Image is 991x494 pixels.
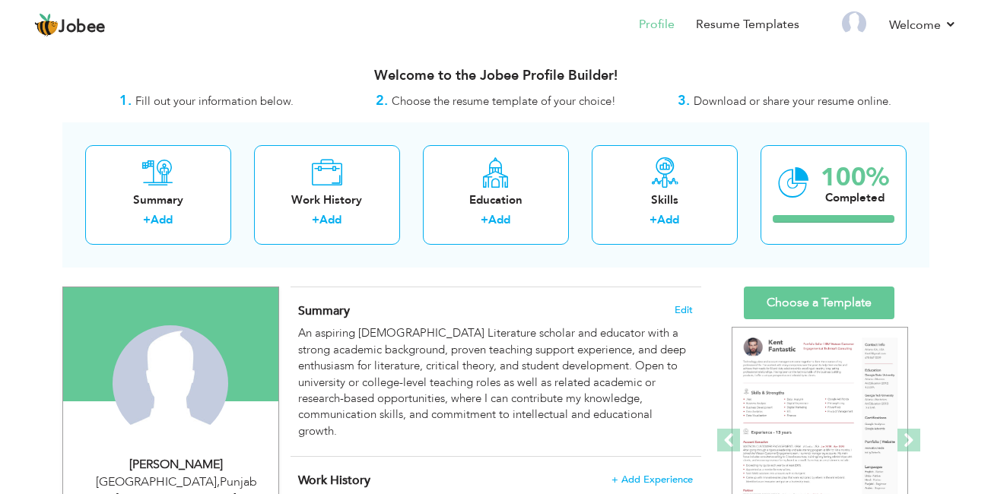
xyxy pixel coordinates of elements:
h3: Welcome to the Jobee Profile Builder! [62,68,929,84]
img: Profile Img [842,11,866,36]
strong: 3. [678,91,690,110]
a: Welcome [889,16,957,34]
img: jobee.io [34,13,59,37]
span: Fill out your information below. [135,93,294,109]
img: Umar Bashir [113,325,228,441]
label: + [312,212,319,228]
label: + [481,212,488,228]
div: Skills [604,192,726,208]
strong: 1. [119,91,132,110]
a: Add [319,212,341,227]
div: 100% [821,165,889,190]
a: Add [488,212,510,227]
a: Profile [639,16,675,33]
div: Work History [266,192,388,208]
span: Edit [675,305,693,315]
label: + [143,212,151,228]
div: Summary [97,192,219,208]
div: [PERSON_NAME] [75,456,278,473]
span: Choose the resume template of your choice! [392,93,616,109]
a: Add [657,212,679,227]
span: + Add Experience [611,474,693,485]
strong: 2. [376,91,388,110]
a: Choose a Template [744,287,894,319]
label: + [650,212,657,228]
h4: Adding a summary is a quick and easy way to highlight your experience and interests. [298,303,692,318]
div: An aspiring [DEMOGRAPHIC_DATA] Literature scholar and educator with a strong academic background,... [298,325,692,439]
a: Add [151,212,173,227]
span: , [217,473,220,490]
a: Resume Templates [696,16,799,33]
div: Education [435,192,557,208]
span: Jobee [59,19,106,36]
h4: This helps to show the companies you have worked for. [298,473,692,488]
span: Work History [298,472,370,489]
span: Download or share your resume online. [694,93,891,109]
a: Jobee [34,13,106,37]
div: Completed [821,190,889,206]
span: Summary [298,302,350,319]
